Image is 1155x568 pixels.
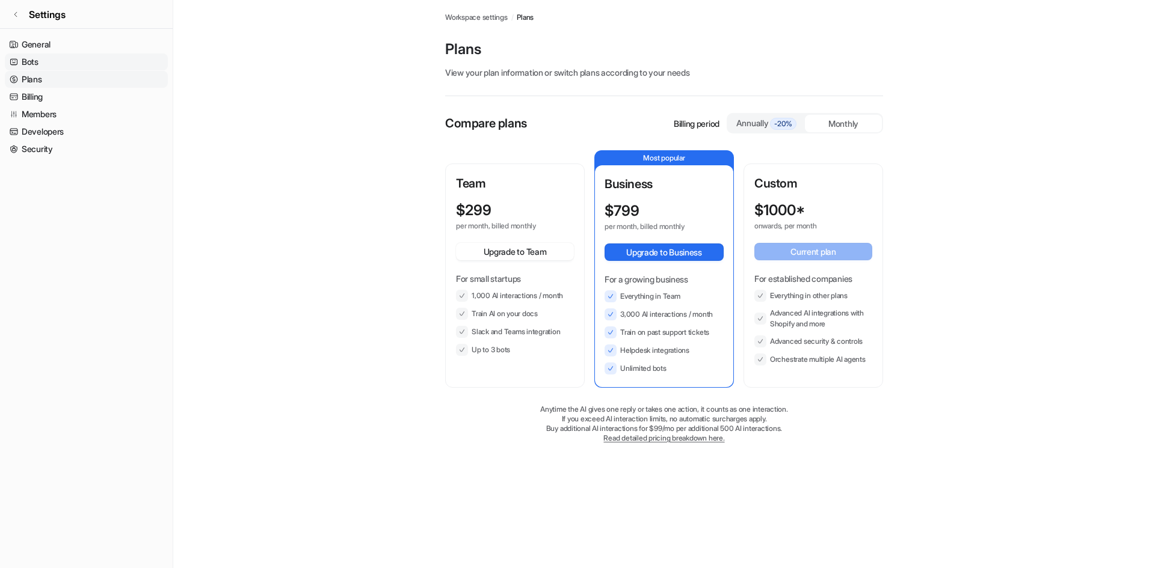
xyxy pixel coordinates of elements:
p: $ 799 [605,203,639,219]
li: Advanced AI integrations with Shopify and more [754,308,872,329]
span: / [511,12,514,23]
li: Everything in Team [605,290,724,302]
span: -20% [770,118,796,130]
li: 1,000 AI interactions / month [456,290,574,302]
a: Security [5,141,168,157]
button: Current plan [754,243,872,260]
a: Bots [5,53,168,70]
p: Compare plans [445,114,527,132]
p: For established companies [754,272,872,285]
p: $ 1000* [754,202,805,219]
li: Helpdesk integrations [605,344,724,356]
p: Anytime the AI gives one reply or takes one action, it counts as one interaction. [445,405,883,414]
p: Plans [445,40,883,59]
a: Developers [5,123,168,140]
button: Upgrade to Team [456,243,574,260]
a: Billing [5,88,168,105]
li: 3,000 AI interactions / month [605,308,724,320]
p: Custom [754,174,872,192]
li: Up to 3 bots [456,344,574,356]
li: Slack and Teams integration [456,326,574,338]
li: Train on past support tickets [605,326,724,338]
p: For a growing business [605,273,724,286]
li: Unlimited bots [605,362,724,374]
p: For small startups [456,272,574,285]
a: Plans [517,12,534,23]
a: Members [5,106,168,123]
p: $ 299 [456,202,491,219]
li: Orchestrate multiple AI agents [754,353,872,365]
a: Plans [5,71,168,88]
li: Everything in other plans [754,290,872,302]
a: General [5,36,168,53]
li: Train AI on your docs [456,308,574,320]
li: Advanced security & controls [754,335,872,347]
p: Buy additional AI interactions for $99/mo per additional 500 AI interactions. [445,424,883,433]
p: If you exceed AI interaction limits, no automatic surcharges apply. [445,414,883,424]
p: onwards, per month [754,221,851,231]
p: View your plan information or switch plans according to your needs [445,66,883,79]
button: Upgrade to Business [605,243,724,261]
div: Monthly [805,115,882,132]
p: Most popular [595,151,733,165]
div: Annually [733,117,800,130]
p: Billing period [674,117,719,130]
a: Workspace settings [445,12,508,23]
span: Settings [29,7,66,22]
p: Team [456,174,574,192]
p: per month, billed monthly [605,222,702,231]
p: Business [605,175,724,193]
a: Read detailed pricing breakdown here. [603,433,724,442]
p: per month, billed monthly [456,221,552,231]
